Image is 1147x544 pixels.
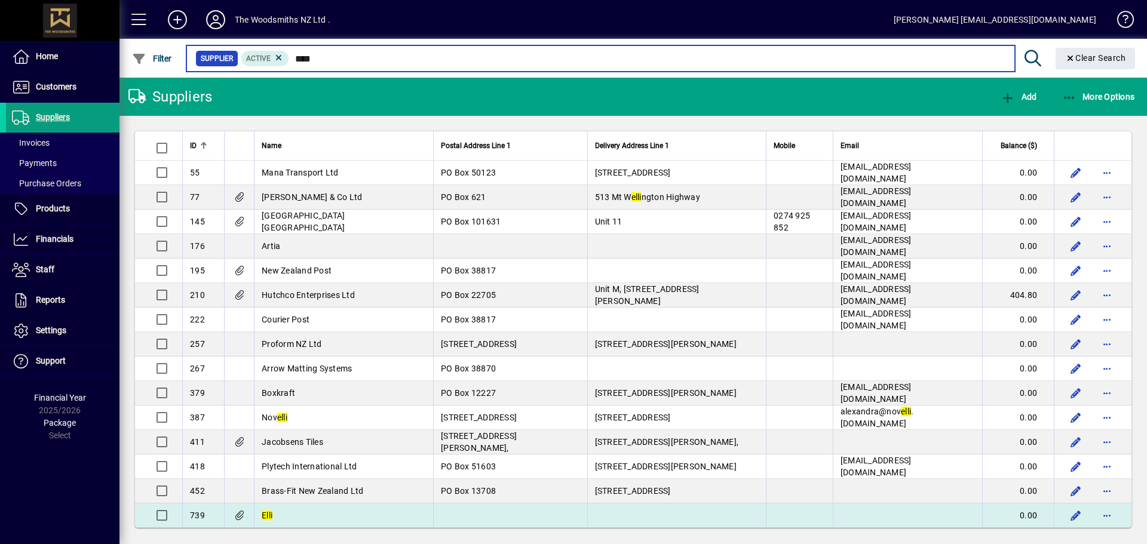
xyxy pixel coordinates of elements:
[998,86,1039,107] button: Add
[1097,261,1117,280] button: More options
[132,54,172,63] span: Filter
[841,162,912,183] span: [EMAIL_ADDRESS][DOMAIN_NAME]
[901,407,911,416] em: elli
[841,309,912,330] span: [EMAIL_ADDRESS][DOMAIN_NAME]
[595,462,737,471] span: [STREET_ADDRESS][PERSON_NAME]
[262,388,295,398] span: Boxkraft
[982,356,1054,381] td: 0.00
[12,158,57,168] span: Payments
[595,192,700,202] span: 513 Mt W ngton Highway
[1097,481,1117,500] button: More options
[841,456,912,477] span: [EMAIL_ADDRESS][DOMAIN_NAME]
[441,139,511,152] span: Postal Address Line 1
[190,266,205,275] span: 195
[1097,408,1117,427] button: More options
[441,431,517,453] span: [STREET_ADDRESS][PERSON_NAME],
[262,364,352,373] span: Arrow Matting Systems
[34,393,86,402] span: Financial Year
[441,413,517,422] span: [STREET_ADDRESS]
[841,211,912,232] span: [EMAIL_ADDRESS][DOMAIN_NAME]
[44,418,76,428] span: Package
[982,308,1054,332] td: 0.00
[1066,481,1085,500] button: Edit
[982,259,1054,283] td: 0.00
[6,133,119,153] a: Invoices
[262,139,281,152] span: Name
[190,486,205,496] span: 452
[12,138,50,147] span: Invoices
[774,211,810,232] span: 0274 925 852
[262,462,357,471] span: Plytech International Ltd
[1001,92,1036,102] span: Add
[1066,506,1085,525] button: Edit
[190,462,205,471] span: 418
[1108,2,1132,41] a: Knowledge Base
[841,407,914,428] span: alexandra@nov .[DOMAIN_NAME]
[982,161,1054,185] td: 0.00
[595,139,669,152] span: Delivery Address Line 1
[6,72,119,102] a: Customers
[894,10,1096,29] div: [PERSON_NAME] [EMAIL_ADDRESS][DOMAIN_NAME]
[982,479,1054,503] td: 0.00
[36,51,58,61] span: Home
[6,346,119,376] a: Support
[1066,334,1085,354] button: Edit
[1097,457,1117,476] button: More options
[36,82,76,91] span: Customers
[1066,432,1085,451] button: Edit
[1056,48,1136,69] button: Clear
[1066,359,1085,378] button: Edit
[841,260,912,281] span: [EMAIL_ADDRESS][DOMAIN_NAME]
[1097,383,1117,402] button: More options
[595,217,622,226] span: Unit 11
[1097,285,1117,305] button: More options
[190,511,205,520] span: 739
[36,295,65,305] span: Reports
[595,168,671,177] span: [STREET_ADDRESS]
[36,204,70,213] span: Products
[262,139,426,152] div: Name
[595,413,671,422] span: [STREET_ADDRESS]
[262,192,363,202] span: [PERSON_NAME] & Co Ltd
[36,234,73,244] span: Financials
[36,356,66,365] span: Support
[1066,236,1085,256] button: Edit
[841,186,912,208] span: [EMAIL_ADDRESS][DOMAIN_NAME]
[190,364,205,373] span: 267
[441,388,496,398] span: PO Box 12227
[6,42,119,72] a: Home
[1065,53,1126,63] span: Clear Search
[441,290,496,300] span: PO Box 22705
[441,266,496,275] span: PO Box 38817
[774,139,826,152] div: Mobile
[262,290,355,300] span: Hutchco Enterprises Ltd
[158,9,197,30] button: Add
[235,10,330,29] div: The Woodsmiths NZ Ltd .
[982,283,1054,308] td: 404.80
[6,255,119,285] a: Staff
[595,339,737,349] span: [STREET_ADDRESS][PERSON_NAME]
[1066,163,1085,182] button: Edit
[982,381,1054,405] td: 0.00
[841,284,912,306] span: [EMAIL_ADDRESS][DOMAIN_NAME]
[36,325,66,335] span: Settings
[1066,212,1085,231] button: Edit
[262,211,345,232] span: [GEOGRAPHIC_DATA] [GEOGRAPHIC_DATA]
[1097,310,1117,329] button: More options
[595,437,739,447] span: [STREET_ADDRESS][PERSON_NAME],
[1062,92,1135,102] span: More Options
[1097,432,1117,451] button: More options
[841,382,912,404] span: [EMAIL_ADDRESS][DOMAIN_NAME]
[841,139,975,152] div: Email
[1066,188,1085,207] button: Edit
[197,9,235,30] button: Profile
[990,139,1048,152] div: Balance ($)
[190,217,205,226] span: 145
[441,486,496,496] span: PO Box 13708
[190,139,197,152] span: ID
[262,241,280,251] span: Artia
[1066,383,1085,402] button: Edit
[190,315,205,324] span: 222
[190,168,200,177] span: 55
[246,54,271,63] span: Active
